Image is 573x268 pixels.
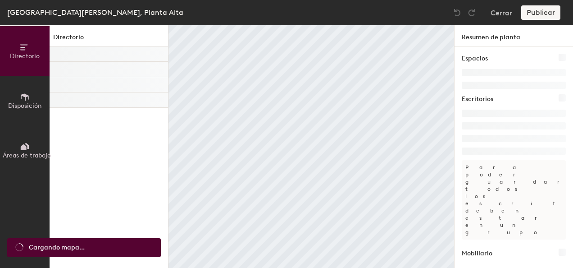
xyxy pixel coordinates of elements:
[453,8,462,17] img: Undo
[8,102,41,110] span: Disposición
[10,52,40,60] span: Directorio
[29,243,85,253] span: Cargando mapa...
[50,32,168,46] h1: Directorio
[7,7,183,18] div: [GEOGRAPHIC_DATA][PERSON_NAME], Planta Alta
[168,25,454,268] canvas: Map
[462,160,566,240] p: Para poder guardar, todos los escritorios deben estar en un grupo
[491,5,512,20] button: Cerrar
[3,152,51,159] span: Áreas de trabajo
[462,54,488,64] h1: Espacios
[462,94,493,104] h1: Escritorios
[455,25,573,46] h1: Resumen de planta
[467,8,476,17] img: Redo
[462,249,492,259] h1: Mobiliario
